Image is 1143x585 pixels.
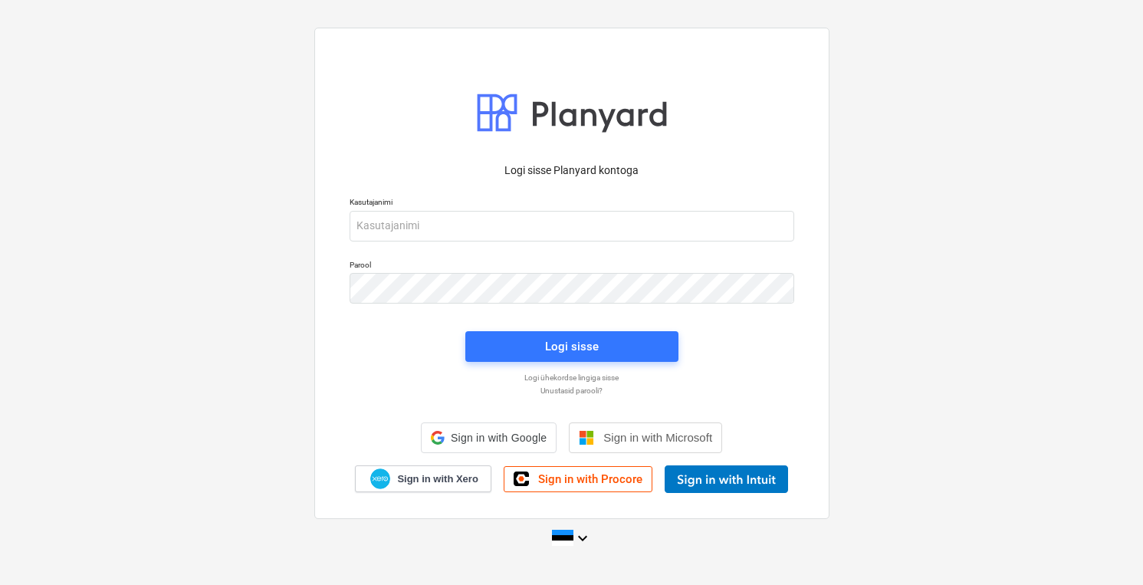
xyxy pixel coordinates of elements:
[579,430,594,445] img: Microsoft logo
[538,472,642,486] span: Sign in with Procore
[603,431,712,444] span: Sign in with Microsoft
[421,422,557,453] div: Sign in with Google
[465,331,678,362] button: Logi sisse
[342,386,802,396] a: Unustasid parooli?
[350,197,794,210] p: Kasutajanimi
[504,466,652,492] a: Sign in with Procore
[397,472,478,486] span: Sign in with Xero
[350,163,794,179] p: Logi sisse Planyard kontoga
[451,432,547,444] span: Sign in with Google
[350,260,794,273] p: Parool
[573,529,592,547] i: keyboard_arrow_down
[355,465,491,492] a: Sign in with Xero
[342,373,802,383] a: Logi ühekordse lingiga sisse
[545,337,599,357] div: Logi sisse
[350,211,794,242] input: Kasutajanimi
[370,468,390,489] img: Xero logo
